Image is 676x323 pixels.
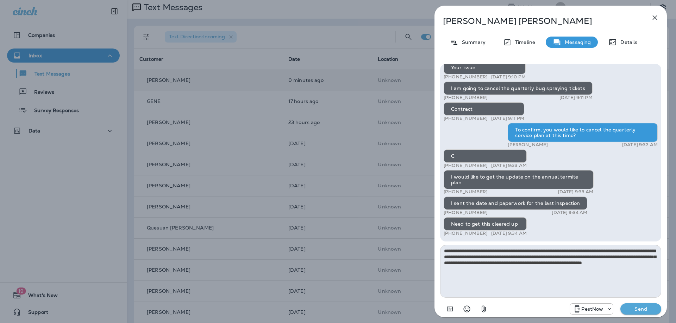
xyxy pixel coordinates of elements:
div: Contract [444,102,524,116]
p: [DATE] 9:34 AM [552,210,587,215]
button: Add in a premade template [443,302,457,316]
div: I would like to get the update on the annual termite plan [444,170,594,189]
p: PestNow [581,306,603,312]
p: [PHONE_NUMBER] [444,74,488,80]
p: [PHONE_NUMBER] [444,95,488,101]
p: Summary [458,39,486,45]
button: Select an emoji [460,302,474,316]
p: [PHONE_NUMBER] [444,116,488,121]
p: [PHONE_NUMBER] [444,189,488,195]
button: Send [620,303,661,315]
div: To confirm, you would like to cancel the quarterly service plan at this time? [508,123,658,142]
p: [PHONE_NUMBER] [444,231,488,236]
p: [PERSON_NAME] [PERSON_NAME] [443,16,635,26]
p: [DATE] 9:11 PM [491,116,524,121]
p: [DATE] 9:33 AM [491,163,527,168]
div: I sent the date and paperwork for the last inspection [444,196,587,210]
p: Send [626,306,656,312]
div: Your issue [444,61,526,74]
div: Need to get this cleared up [444,217,527,231]
div: I am going to cancel the quarterly bug spraying tickets [444,82,593,95]
p: [DATE] 9:11 PM [559,95,593,101]
div: +1 (703) 691-5149 [570,305,613,313]
p: [DATE] 9:10 PM [491,74,526,80]
p: [PHONE_NUMBER] [444,210,488,215]
div: C [444,149,527,163]
p: Details [617,39,637,45]
p: [DATE] 9:34 AM [491,231,527,236]
p: Messaging [561,39,591,45]
p: [DATE] 9:32 AM [622,142,658,148]
p: [PHONE_NUMBER] [444,163,488,168]
p: Timeline [512,39,535,45]
p: [PERSON_NAME] [508,142,548,148]
p: [DATE] 9:33 AM [558,189,594,195]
